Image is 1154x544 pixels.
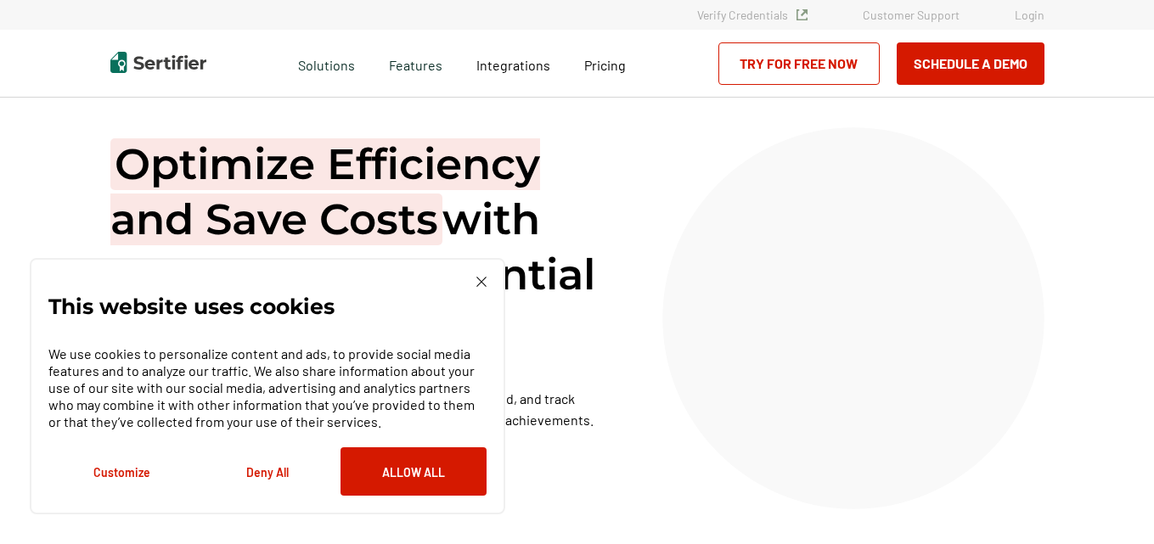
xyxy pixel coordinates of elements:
[48,345,487,430] p: We use cookies to personalize content and ads, to provide social media features and to analyze ou...
[48,447,194,496] button: Customize
[863,8,960,22] a: Customer Support
[48,298,335,315] p: This website uses cookies
[697,8,808,22] a: Verify Credentials
[797,9,808,20] img: Verified
[584,57,626,73] span: Pricing
[298,53,355,74] span: Solutions
[718,42,880,85] a: Try for Free Now
[110,138,540,245] span: Optimize Efficiency and Save Costs
[476,57,550,73] span: Integrations
[476,277,487,287] img: Cookie Popup Close
[584,53,626,74] a: Pricing
[194,447,341,496] button: Deny All
[389,53,442,74] span: Features
[341,447,487,496] button: Allow All
[1015,8,1044,22] a: Login
[476,53,550,74] a: Integrations
[110,137,620,357] h1: with Automated Credential Management
[110,52,206,73] img: Sertifier | Digital Credentialing Platform
[897,42,1044,85] button: Schedule a Demo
